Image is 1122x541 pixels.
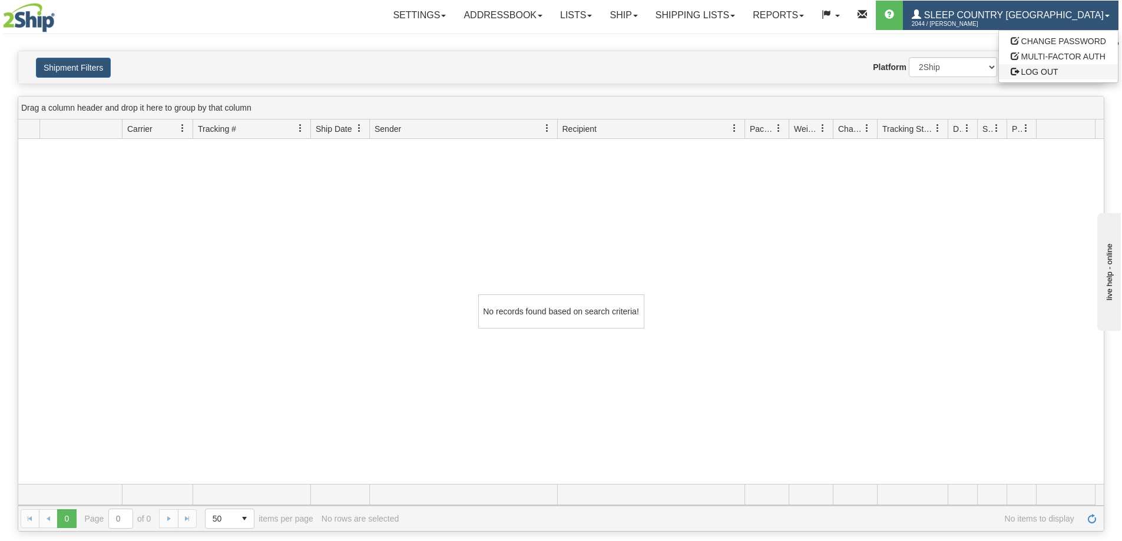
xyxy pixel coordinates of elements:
span: Tracking Status [882,123,934,135]
span: Shipment Issues [982,123,992,135]
a: Ship Date filter column settings [349,118,369,138]
a: Sleep Country [GEOGRAPHIC_DATA] 2044 / [PERSON_NAME] [903,1,1118,30]
span: Page of 0 [85,509,151,529]
a: Addressbook [455,1,551,30]
div: Support: 1 - 855 - 55 - 2SHIP [3,40,1119,50]
span: Carrier [127,123,153,135]
span: Page sizes drop down [205,509,254,529]
a: CHANGE PASSWORD [999,34,1118,49]
span: MULTI-FACTOR AUTH [1021,52,1106,61]
span: CHANGE PASSWORD [1021,36,1106,46]
a: Charge filter column settings [857,118,877,138]
button: Shipment Filters [36,58,111,78]
a: Pickup Status filter column settings [1016,118,1036,138]
span: Sender [375,123,401,135]
a: Carrier filter column settings [173,118,193,138]
span: Charge [838,123,863,135]
span: 2044 / [PERSON_NAME] [912,18,1000,30]
span: 50 [213,513,228,525]
div: live help - online [9,10,109,19]
a: Settings [384,1,455,30]
span: Pickup Status [1012,123,1022,135]
span: Sleep Country [GEOGRAPHIC_DATA] [921,10,1104,20]
a: LOG OUT [999,64,1118,79]
a: Recipient filter column settings [724,118,744,138]
iframe: chat widget [1095,210,1121,330]
a: Shipping lists [647,1,744,30]
a: Refresh [1083,509,1101,528]
div: No records found based on search criteria! [478,294,644,328]
a: Tracking Status filter column settings [928,118,948,138]
a: Ship [601,1,646,30]
span: items per page [205,509,313,529]
div: grid grouping header [18,97,1104,120]
label: Platform [873,61,906,73]
span: Page 0 [57,509,76,528]
a: Delivery Status filter column settings [957,118,977,138]
span: LOG OUT [1021,67,1058,77]
span: Weight [794,123,819,135]
img: logo2044.jpg [3,3,55,32]
a: Shipment Issues filter column settings [987,118,1007,138]
a: Reports [744,1,813,30]
span: Tracking # [198,123,236,135]
span: Ship Date [316,123,352,135]
span: Delivery Status [953,123,963,135]
a: Weight filter column settings [813,118,833,138]
a: MULTI-FACTOR AUTH [999,49,1118,64]
span: Recipient [562,123,597,135]
span: No items to display [407,514,1074,523]
span: Packages [750,123,775,135]
a: Tracking # filter column settings [290,118,310,138]
a: Lists [551,1,601,30]
a: Sender filter column settings [537,118,557,138]
span: select [235,509,254,528]
div: No rows are selected [322,514,399,523]
a: Packages filter column settings [769,118,789,138]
